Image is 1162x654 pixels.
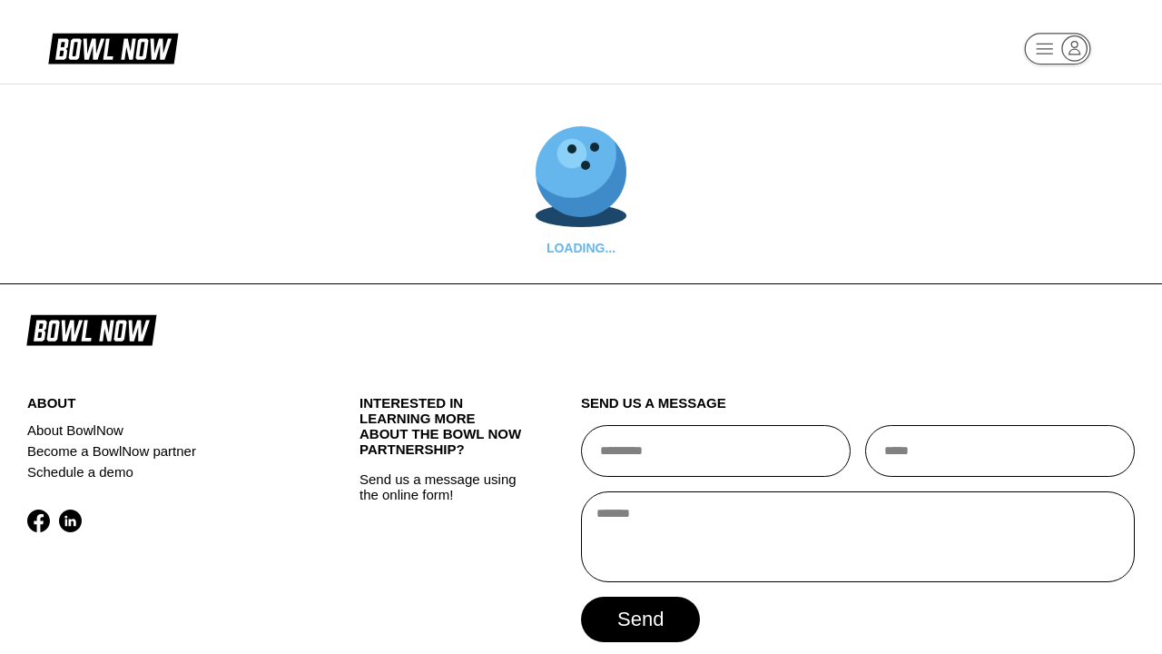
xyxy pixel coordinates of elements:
div: send us a message [581,395,1135,425]
a: About BowlNow [27,420,304,441]
div: INTERESTED IN LEARNING MORE ABOUT THE BOWL NOW PARTNERSHIP? [359,395,526,471]
a: Become a BowlNow partner [27,441,304,461]
div: about [27,395,304,420]
div: LOADING... [536,241,626,255]
button: send [581,597,700,642]
a: Schedule a demo [27,461,304,482]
